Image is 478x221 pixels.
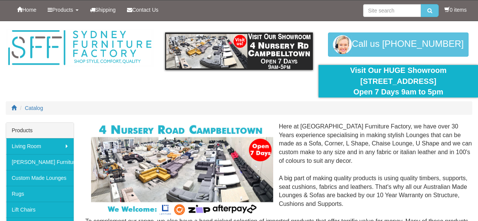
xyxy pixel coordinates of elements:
[6,154,74,170] a: [PERSON_NAME] Furniture
[6,202,74,218] a: Lift Chairs
[42,0,84,19] a: Products
[121,0,164,19] a: Contact Us
[363,4,421,17] input: Site search
[52,7,73,13] span: Products
[324,65,472,97] div: Visit Our HUGE Showroom [STREET_ADDRESS] Open 7 Days 9am to 5pm
[95,7,116,13] span: Shipping
[84,0,122,19] a: Shipping
[6,170,74,186] a: Custom Made Lounges
[11,0,42,19] a: Home
[444,6,467,14] li: 0 items
[132,7,158,13] span: Contact Us
[165,32,313,70] img: showroom.gif
[6,123,74,138] div: Products
[6,186,74,202] a: Rugs
[91,122,273,217] img: Corner Modular Lounges
[6,138,74,154] a: Living Room
[22,7,36,13] span: Home
[25,105,43,111] a: Catalog
[6,29,154,67] img: Sydney Furniture Factory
